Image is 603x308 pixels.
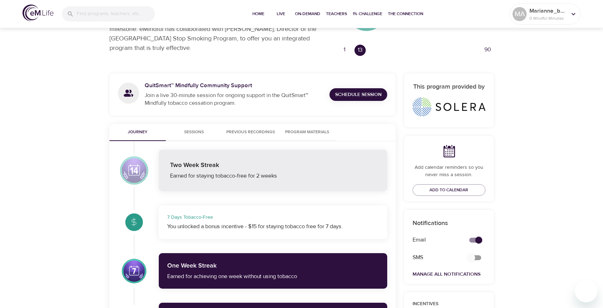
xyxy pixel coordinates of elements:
[167,214,379,221] div: 7 Days Tobacco-Free
[353,10,382,18] span: 1% Challenge
[329,88,387,101] a: Schedule Session
[413,184,485,196] button: Add to Calendar
[529,15,567,21] p: 0 Mindful Minutes
[413,82,485,92] h6: This program provided by
[77,6,155,21] input: Find programs, teachers, etc...
[529,7,567,15] p: Marianne_b2ab47
[482,44,494,56] div: 90
[413,164,485,179] p: Add calendar reminders so you never miss a session.
[326,10,347,18] span: Teachers
[335,90,382,99] span: Schedule Session
[170,161,376,170] div: Two Week Streak
[408,249,461,266] div: SMS
[167,262,379,271] div: One Week Streak
[145,82,324,89] h5: QuitSmart™ Mindfully Community Support
[575,280,597,302] iframe: Button to launch messaging window
[170,129,218,136] span: Sessions
[413,218,485,228] p: Notifications
[429,186,468,194] span: Add to Calendar
[339,44,351,56] div: 1
[109,5,330,53] p: eMindful's QuitSmart Mindfully program has repeatedly demonstrated that over 40% of participants ...
[145,91,324,108] p: Join a live 30-minute session for ongoing support in the QuitSmart™ Mindfully tobacco cessation p...
[114,129,162,136] span: Journey
[250,10,267,18] span: Home
[272,10,289,18] span: Live
[354,44,366,57] div: 13
[413,97,485,116] img: Solera%20logo_horz_full%20color_2020.png
[167,223,379,231] div: You unlocked a bonus incentive - $15 for staying tobacco free for 7 days.
[226,129,275,136] span: Previous Recordings
[167,272,379,281] div: Earned for achieving one week without using tobacco
[513,7,527,21] div: MA
[283,129,331,136] span: Program Materials
[413,301,485,308] p: Incentives
[388,10,423,18] span: The Connection
[23,5,54,21] img: logo
[413,271,480,277] a: Manage All Notifications
[170,172,376,180] div: Earned for staying tobacco-free for 2 weeks
[408,232,461,248] div: Email
[295,10,320,18] span: On-Demand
